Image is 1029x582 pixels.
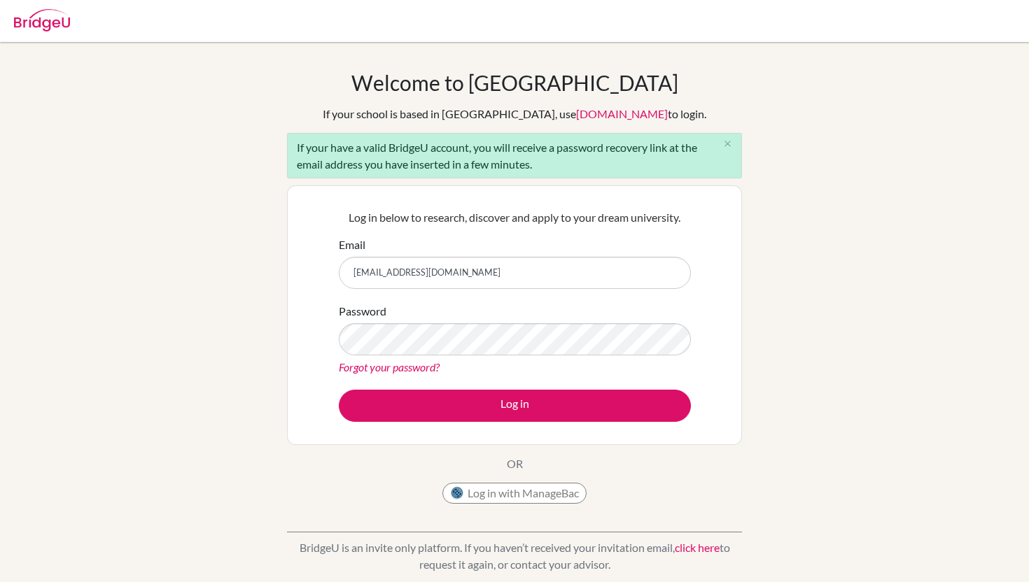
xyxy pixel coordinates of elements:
[339,360,440,374] a: Forgot your password?
[442,483,587,504] button: Log in with ManageBac
[287,133,742,178] div: If your have a valid BridgeU account, you will receive a password recovery link at the email addr...
[339,236,365,253] label: Email
[323,106,706,122] div: If your school is based in [GEOGRAPHIC_DATA], use to login.
[339,390,691,422] button: Log in
[507,455,523,472] p: OR
[722,139,733,149] i: close
[351,70,678,95] h1: Welcome to [GEOGRAPHIC_DATA]
[14,9,70,31] img: Bridge-U
[339,303,386,320] label: Password
[287,539,742,573] p: BridgeU is an invite only platform. If you haven’t received your invitation email, to request it ...
[675,541,720,554] a: click here
[576,107,668,120] a: [DOMAIN_NAME]
[339,209,691,226] p: Log in below to research, discover and apply to your dream university.
[713,134,741,155] button: Close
